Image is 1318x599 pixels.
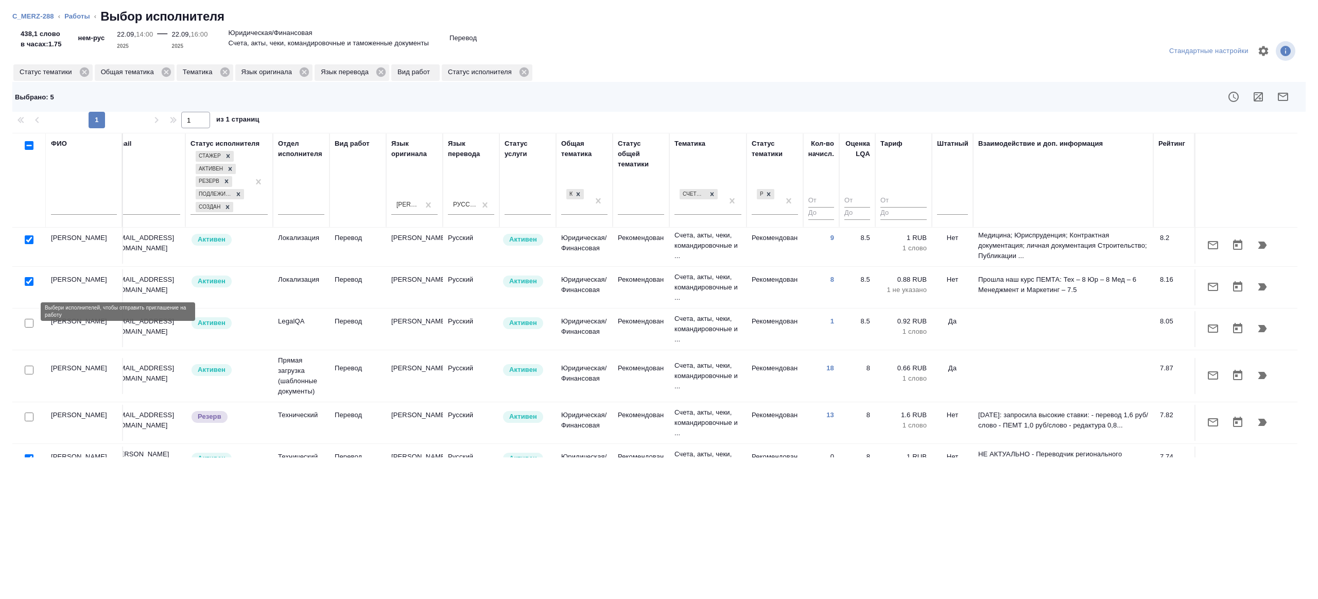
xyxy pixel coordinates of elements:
[880,207,927,220] input: До
[1160,233,1189,243] div: 8.2
[1250,363,1275,388] button: Продолжить
[1225,275,1250,299] button: Открыть календарь загрузки
[190,233,268,247] div: Рядовой исполнитель: назначай с учетом рейтинга
[46,447,123,483] td: [PERSON_NAME]
[216,113,259,128] span: из 1 страниц
[386,269,443,305] td: [PERSON_NAME]
[674,230,741,261] p: Счета, акты, чеки, командировочные и ...
[1250,233,1275,258] button: Продолжить
[978,410,1148,431] p: [DATE]: запросила высокие ставки: - перевод 1,6 руб/слово - ПЕМТ 1,0 руб/слово - редактура 0,8...
[937,139,968,149] div: Штатный
[880,233,927,243] p: 1 RUB
[448,139,494,159] div: Язык перевода
[25,413,33,421] input: Выбери исполнителей, чтобы отправить приглашение на работу
[15,93,54,101] span: Выбрано : 5
[195,163,237,176] div: Стажер, Активен, Резерв, Подлежит внедрению, Создан
[556,269,613,305] td: Юридическая/Финансовая
[386,228,443,264] td: [PERSON_NAME]
[172,30,191,38] p: 22.09,
[830,234,834,242] a: 9
[674,407,741,438] p: Счета, акты, чеки, командировочные и ...
[880,420,927,431] p: 1 слово
[229,28,313,38] p: Юридическая/Финансовая
[46,311,123,347] td: [PERSON_NAME]
[335,363,381,373] p: Перевод
[1201,363,1225,388] button: Отправить предложение о работе
[335,316,381,327] p: Перевод
[196,189,233,200] div: Подлежит внедрению
[880,327,927,337] p: 1 слово
[1246,84,1271,109] button: Рассчитать маржинальность заказа
[839,269,875,305] td: 8.5
[556,228,613,264] td: Юридическая/Финансовая
[397,67,433,77] p: Вид работ
[1225,363,1250,388] button: Открыть календарь загрузки
[932,358,973,394] td: Да
[190,410,268,424] div: На крайний случай: тут высокое качество, но есть другие проблемы
[509,453,537,464] p: Активен
[58,11,60,22] li: ‹
[321,67,372,77] p: Язык перевода
[273,228,329,264] td: Локализация
[1160,363,1189,373] div: 7.87
[335,275,381,285] p: Перевод
[196,164,224,175] div: Активен
[195,150,235,163] div: Стажер, Активен, Резерв, Подлежит внедрению, Создан
[235,64,313,81] div: Язык оригинала
[20,67,76,77] p: Статус тематики
[1250,316,1275,341] button: Продолжить
[674,314,741,345] p: Счета, акты, чеки, командировочные и ...
[177,64,233,81] div: Тематика
[844,139,870,159] div: Оценка LQA
[190,316,268,330] div: Рядовой исполнитель: назначай с учетом рейтинга
[808,207,834,220] input: До
[198,318,226,328] p: Активен
[880,139,903,149] div: Тариф
[335,233,381,243] p: Перевод
[747,405,803,441] td: Рекомендован
[183,67,216,77] p: Тематика
[1251,39,1276,63] span: Настроить таблицу
[157,25,167,52] div: —
[198,276,226,286] p: Активен
[386,447,443,483] td: [PERSON_NAME]
[505,139,551,159] div: Статус услуги
[839,228,875,264] td: 8.5
[443,358,499,394] td: Русский
[453,200,477,209] div: Русский
[315,64,389,81] div: Язык перевода
[335,139,370,149] div: Вид работ
[747,358,803,394] td: Рекомендован
[747,447,803,483] td: Рекомендован
[978,275,1148,295] p: Прошла наш курс ПЕМТА: Тех – 8 Юр – 8 Мед – 6 Менеджмент и Маркетинг – 7.5
[1276,41,1297,61] span: Посмотреть информацию
[978,139,1103,149] div: Взаимодействие и доп. информация
[565,188,585,201] div: Юридическая/Финансовая
[1201,275,1225,299] button: Отправить предложение о работе
[808,139,834,159] div: Кол-во начисл.
[443,269,499,305] td: Русский
[273,447,329,483] td: Технический
[830,317,834,325] a: 1
[839,447,875,483] td: 8
[613,447,669,483] td: Рекомендован
[880,363,927,373] p: 0.66 RUB
[1221,84,1246,109] button: Показать доступность исполнителя
[747,228,803,264] td: Рекомендован
[273,350,329,402] td: Прямая загрузка (шаблонные документы)
[443,447,499,483] td: Русский
[509,234,537,245] p: Активен
[1160,275,1189,285] div: 8.16
[198,453,226,464] p: Активен
[839,405,875,441] td: 8
[1201,233,1225,258] button: Отправить предложение о работе
[756,188,775,201] div: Рекомендован
[1167,43,1251,59] div: split button
[46,405,123,441] td: [PERSON_NAME]
[613,311,669,347] td: Рекомендован
[1160,452,1189,462] div: 7.74
[273,269,329,305] td: Локализация
[25,366,33,374] input: Выбери исполнителей, чтобы отправить приглашение на работу
[880,316,927,327] p: 0.92 RUB
[613,405,669,441] td: Рекомендован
